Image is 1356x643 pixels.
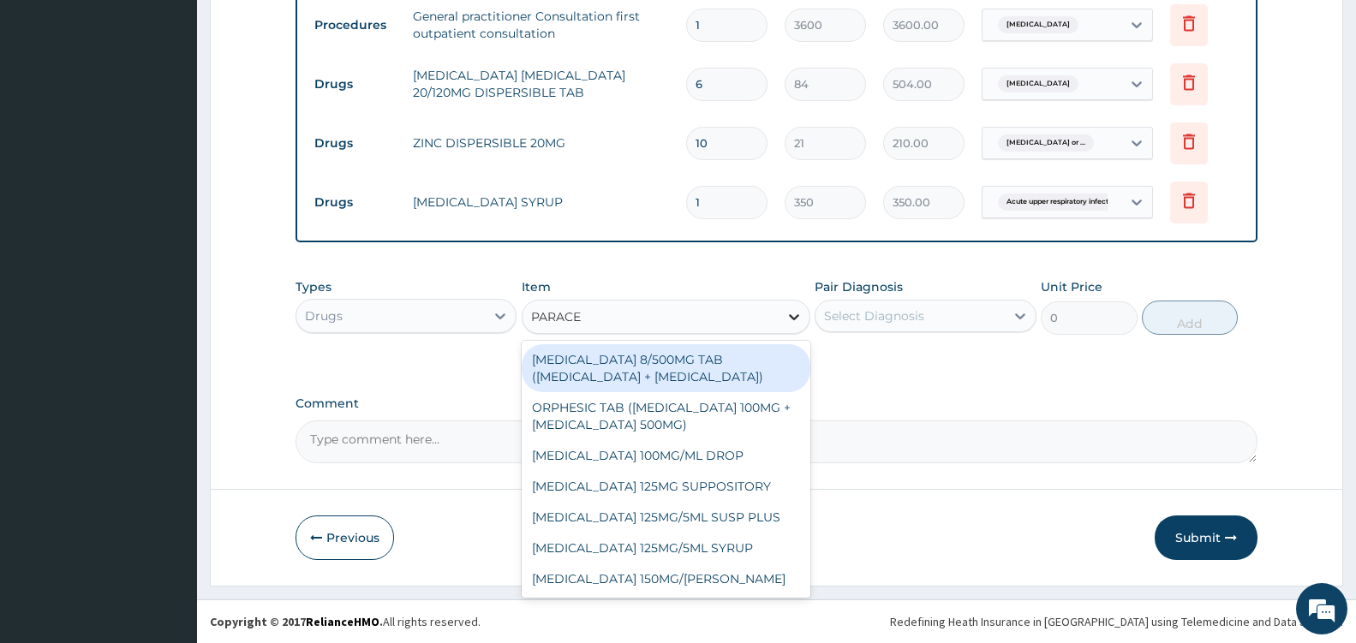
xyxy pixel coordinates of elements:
[522,502,810,533] div: [MEDICAL_DATA] 125MG/5ML SUSP PLUS
[296,396,1257,411] label: Comment
[522,392,810,440] div: ORPHESIC TAB ([MEDICAL_DATA] 100MG +[MEDICAL_DATA] 500MG)
[296,515,394,560] button: Previous
[296,280,332,295] label: Types
[998,16,1078,33] span: [MEDICAL_DATA]
[89,96,288,118] div: Chat with us now
[522,344,810,392] div: [MEDICAL_DATA] 8/500MG TAB ([MEDICAL_DATA] + [MEDICAL_DATA])
[824,307,924,324] div: Select Diagnosis
[305,307,343,324] div: Drugs
[522,278,551,295] label: Item
[998,75,1078,92] span: [MEDICAL_DATA]
[522,440,810,471] div: [MEDICAL_DATA] 100MG/ML DROP
[522,563,810,594] div: [MEDICAL_DATA] 150MG/[PERSON_NAME]
[404,126,678,160] td: ZINC DISPERSIBLE 20MG
[32,86,69,128] img: d_794563401_company_1708531726252_794563401
[404,58,678,110] td: [MEDICAL_DATA] [MEDICAL_DATA] 20/120MG DISPERSIBLE TAB
[9,467,326,527] textarea: Type your message and hit 'Enter'
[890,613,1343,630] div: Redefining Heath Insurance in [GEOGRAPHIC_DATA] using Telemedicine and Data Science!
[815,278,903,295] label: Pair Diagnosis
[522,471,810,502] div: [MEDICAL_DATA] 125MG SUPPOSITORY
[998,134,1094,152] span: [MEDICAL_DATA] or ...
[1041,278,1102,295] label: Unit Price
[210,614,383,629] strong: Copyright © 2017 .
[1142,301,1238,335] button: Add
[306,128,404,159] td: Drugs
[281,9,322,50] div: Minimize live chat window
[306,187,404,218] td: Drugs
[998,193,1122,211] span: Acute upper respiratory infect...
[1155,515,1257,560] button: Submit
[522,594,810,625] div: [MEDICAL_DATA] 500MG TAB x 1000
[522,533,810,563] div: [MEDICAL_DATA] 125MG/5ML SYRUP
[306,614,379,629] a: RelianceHMO
[306,68,404,100] td: Drugs
[99,216,236,389] span: We're online!
[404,185,678,219] td: [MEDICAL_DATA] SYRUP
[306,9,404,41] td: Procedures
[197,599,1356,643] footer: All rights reserved.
